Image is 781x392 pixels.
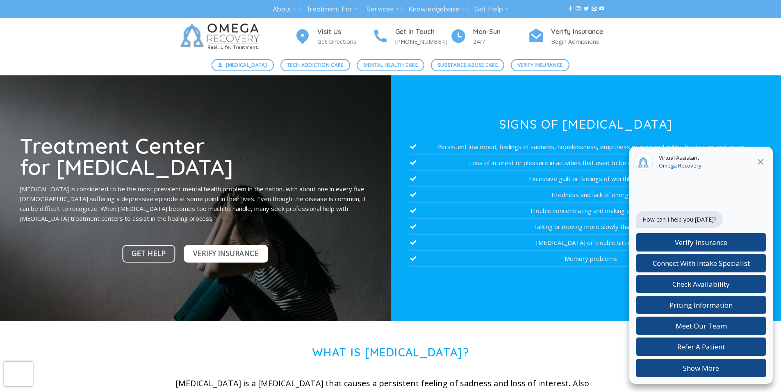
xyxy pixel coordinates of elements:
[294,27,372,47] a: Visit Us Get Directions
[576,6,581,12] a: Follow on Instagram
[410,139,761,155] li: Persistent low mood; feelings of sadness, hopelessness, emptiness or even irritability, frustrati...
[357,59,424,71] a: Mental Health Care
[408,2,465,17] a: Knowledgebase
[410,251,761,267] li: Memory problems
[395,37,450,46] p: [PHONE_NUMBER]
[287,61,344,69] span: Tech Addiction Care
[410,171,761,187] li: Excessive guilt or feelings of worthlessness
[410,219,761,235] li: Talking or moving more slowly than usual
[20,135,371,178] h1: Treatment Center for [MEDICAL_DATA]
[551,37,606,46] p: Begin Admissions
[438,61,498,69] span: Substance Abuse Care
[306,2,357,17] a: Treatment For
[184,245,268,263] a: Verify Insurance
[226,61,267,69] span: [MEDICAL_DATA]
[364,61,418,69] span: Mental Health Care
[212,59,274,71] a: [MEDICAL_DATA]
[410,155,761,171] li: Loss of interest or pleasure in activities that used to be enjoyable; this can include sex
[410,187,761,203] li: Tiredness and lack of energy
[123,245,175,263] a: Get Help
[528,27,606,47] a: Verify Insurance Begin Admissions
[410,118,761,130] h3: Signs of [MEDICAL_DATA]
[317,27,372,37] h4: Visit Us
[132,248,166,259] span: Get Help
[175,346,606,359] h1: What is [MEDICAL_DATA]?
[474,2,508,17] a: Get Help
[193,248,259,259] span: Verify Insurance
[592,6,597,12] a: Send us an email
[568,6,573,12] a: Follow on Facebook
[599,6,604,12] a: Follow on YouTube
[431,59,504,71] a: Substance Abuse Care
[175,18,268,55] img: Omega Recovery
[395,27,450,37] h4: Get In Touch
[20,184,371,223] p: [MEDICAL_DATA] is considered to be the most prevalent mental health problem in the nation, with a...
[280,59,351,71] a: Tech Addiction Care
[473,27,528,37] h4: Mon-Sun
[317,37,372,46] p: Get Directions
[367,2,399,17] a: Services
[518,61,563,69] span: Verify Insurance
[410,235,761,251] li: [MEDICAL_DATA] or trouble sitting still
[372,27,450,47] a: Get In Touch [PHONE_NUMBER]
[473,37,528,46] p: 24/7
[273,2,297,17] a: About
[511,59,569,71] a: Verify Insurance
[584,6,589,12] a: Follow on Twitter
[410,203,761,219] li: Trouble concentrating and making decisions
[551,27,606,37] h4: Verify Insurance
